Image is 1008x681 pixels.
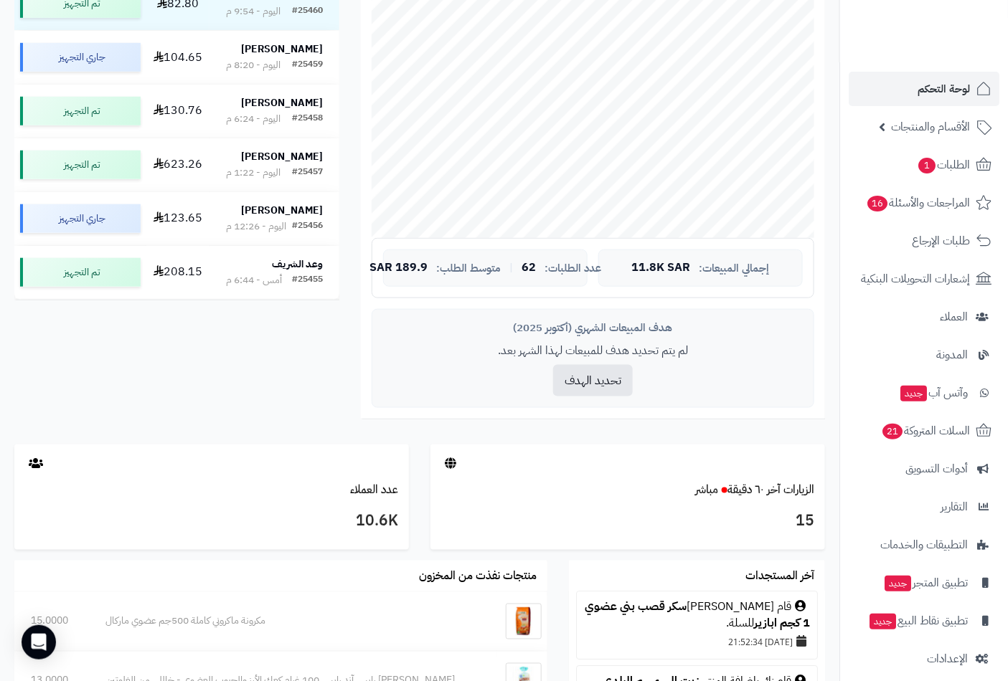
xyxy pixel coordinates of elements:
span: التطبيقات والخدمات [880,535,968,555]
a: التطبيقات والخدمات [849,528,999,562]
div: #25460 [292,4,323,19]
a: التقارير [849,490,999,524]
span: جديد [885,576,911,591]
a: العملاء [849,300,999,334]
a: تطبيق نقاط البيعجديد [849,604,999,638]
div: جاري التجهيز [20,43,141,72]
a: السلات المتروكة21 [849,414,999,448]
div: Open Intercom Messenger [22,625,56,659]
div: جاري التجهيز [20,204,141,233]
span: الأقسام والمنتجات [891,117,970,137]
a: إشعارات التحويلات البنكية [849,262,999,296]
span: إشعارات التحويلات البنكية [861,269,970,289]
span: المدونة [936,345,968,365]
div: تم التجهيز [20,97,141,125]
div: اليوم - 6:24 م [226,112,281,126]
a: المراجعات والأسئلة16 [849,186,999,220]
img: مكرونة ماكروني كاملة 500جم عضوي ماركال [506,604,542,639]
a: تطبيق المتجرجديد [849,566,999,600]
span: 1 [918,158,936,173]
span: 16 [867,196,887,211]
div: تم التجهيز [20,151,141,179]
span: السلات المتروكة [881,421,970,441]
td: 130.76 [146,85,209,138]
div: [DATE] 21:52:34 [584,632,810,652]
span: طلبات الإرجاع [912,231,970,251]
span: متوسط الطلب: [436,262,501,275]
td: 623.26 [146,138,209,191]
div: أمس - 6:44 م [226,273,282,287]
span: العملاء [940,307,968,327]
span: لوحة التحكم [918,79,970,99]
a: سكر قصب بني عضوي 1 كجم ابازير [585,599,810,632]
div: مكرونة ماكروني كاملة 500جم عضوي ماركال [106,614,481,629]
strong: [PERSON_NAME] [241,203,323,218]
span: 189.9 SAR [369,262,428,275]
span: الطلبات [917,155,970,175]
div: اليوم - 9:54 م [226,4,281,19]
div: تم التجهيز [20,258,141,287]
div: اليوم - 1:22 م [226,166,281,180]
span: جديد [870,614,896,629]
strong: [PERSON_NAME] [241,42,323,57]
h3: منتجات نفذت من المخزون [419,570,537,583]
p: لم يتم تحديد هدف للمبيعات لهذا الشهر بعد. [383,343,803,359]
small: مباشر [695,481,718,498]
a: أدوات التسويق [849,452,999,486]
span: عدد الطلبات: [545,262,601,275]
strong: [PERSON_NAME] [241,149,323,164]
a: وآتس آبجديد [849,376,999,410]
a: عدد العملاء [350,481,398,498]
a: المدونة [849,338,999,372]
div: اليوم - 8:20 م [226,58,281,72]
h3: 15 [441,509,814,533]
strong: وعد الشريف [272,257,323,272]
span: 62 [522,262,536,275]
span: تطبيق نقاط البيع [868,611,968,631]
div: هدف المبيعات الشهري (أكتوبر 2025) [383,320,803,335]
div: #25457 [292,166,323,180]
div: #25456 [292,219,323,234]
td: 208.15 [146,246,209,299]
span: 11.8K SAR [632,262,691,275]
div: قام [PERSON_NAME] للسلة. [584,599,810,632]
span: جديد [900,386,927,401]
span: المراجعات والأسئلة [866,193,970,213]
span: 21 [882,424,903,439]
div: #25455 [292,273,323,287]
button: تحديد الهدف [553,365,633,396]
span: الإعدادات [927,649,968,669]
td: 123.65 [146,192,209,245]
span: إجمالي المبيعات: [700,262,770,275]
td: 104.65 [146,31,209,84]
a: الإعدادات [849,642,999,676]
a: الزيارات آخر ٦٠ دقيقةمباشر [695,481,814,498]
span: وآتس آب [899,383,968,403]
span: أدوات التسويق [905,459,968,479]
div: #25459 [292,58,323,72]
a: طلبات الإرجاع [849,224,999,258]
h3: آخر المستجدات [745,570,814,583]
div: #25458 [292,112,323,126]
strong: [PERSON_NAME] [241,95,323,110]
span: التقارير [941,497,968,517]
a: لوحة التحكم [849,72,999,106]
div: اليوم - 12:26 م [226,219,286,234]
span: | [509,262,513,273]
span: تطبيق المتجر [883,573,968,593]
a: الطلبات1 [849,148,999,182]
div: 15.0000 [31,614,73,629]
h3: 10.6K [25,509,398,533]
